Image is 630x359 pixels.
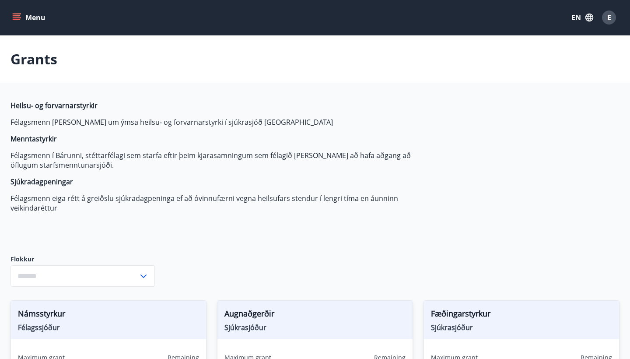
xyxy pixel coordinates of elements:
span: Námsstyrkur [18,308,199,323]
span: Sjúkrasjóður [431,323,612,332]
button: menu [10,10,49,25]
strong: Heilsu- og forvarnarstyrkir [10,101,98,110]
span: Félagssjóður [18,323,199,332]
span: Fæðingarstyrkur [431,308,612,323]
button: EN [568,10,597,25]
label: Flokkur [10,255,155,264]
p: Félagsmenn [PERSON_NAME] um ýmsa heilsu- og forvarnarstyrki í sjúkrasjóð [GEOGRAPHIC_DATA] [10,117,423,127]
strong: Sjúkradagpeningar [10,177,73,187]
p: Grants [10,49,57,69]
p: Félagsmenn eiga rétt á greiðslu sjúkradagpeninga ef að óvinnufærni vegna heilsufars stendur í len... [10,194,423,213]
p: Félagsmenn í Bárunni, stéttarfélagi sem starfa eftir þeim kjarasamningum sem félagið [PERSON_NAME... [10,151,423,170]
strong: Menntastyrkir [10,134,57,144]
span: Sjúkrasjóður [224,323,406,332]
button: E [598,7,619,28]
span: E [607,13,611,22]
span: Augnaðgerðir [224,308,406,323]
